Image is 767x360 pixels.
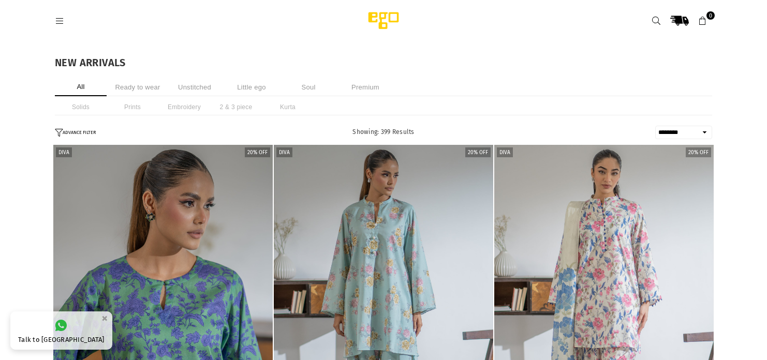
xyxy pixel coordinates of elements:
li: Prints [107,99,158,115]
a: Talk to [GEOGRAPHIC_DATA] [10,311,112,350]
a: Search [647,11,666,30]
li: Solids [55,99,107,115]
li: Ready to wear [112,78,164,96]
button: ADVANCE FILTER [55,128,96,137]
li: Little ego [226,78,277,96]
li: Embroidery [158,99,210,115]
img: Ego [340,10,427,31]
span: 0 [706,11,715,20]
label: Diva [276,147,292,157]
li: 2 & 3 piece [210,99,262,115]
label: 20% off [465,147,491,157]
label: Diva [56,147,72,157]
h1: NEW ARRIVALS [55,57,712,68]
span: Showing: 399 Results [352,128,414,136]
label: Diva [497,147,513,157]
a: 0 [694,11,712,30]
li: Premium [340,78,391,96]
li: Unstitched [169,78,220,96]
label: 20% off [686,147,711,157]
li: Kurta [262,99,314,115]
a: Menu [50,17,69,24]
button: × [98,310,111,327]
li: All [55,78,107,96]
label: 20% off [245,147,270,157]
li: Soul [283,78,334,96]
